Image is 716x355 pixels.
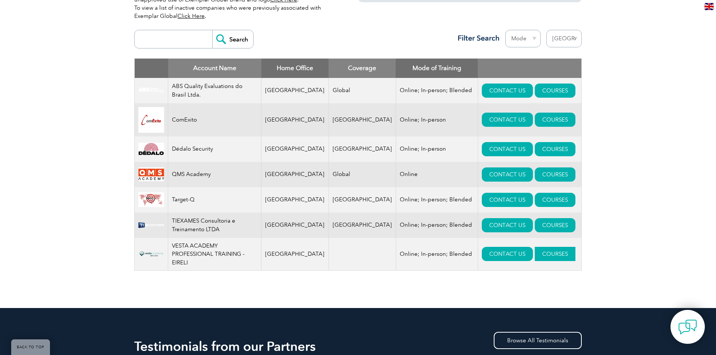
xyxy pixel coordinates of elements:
a: CONTACT US [482,247,533,261]
a: CONTACT US [482,84,533,98]
td: Target-Q [168,187,261,213]
h3: Filter Search [453,34,500,43]
td: [GEOGRAPHIC_DATA] [261,162,329,187]
td: ABS Quality Evaluations do Brasil Ltda. [168,78,261,103]
td: Global [329,78,396,103]
td: Online; In-person [396,136,478,162]
a: COURSES [535,113,575,127]
a: CONTACT US [482,142,533,156]
td: Global [329,162,396,187]
img: 6f8a6e80-7f29-ed11-9db1-00224814fd52-logo.png [138,247,164,261]
a: COURSES [535,142,575,156]
a: CONTACT US [482,113,533,127]
a: Click Here [178,13,205,19]
th: : activate to sort column ascending [478,59,581,78]
img: 5c409128-92a1-ed11-aad1-0022481565fd-logo.png [138,217,164,233]
td: VESTA ACADEMY PROFESSIONAL TRAINING - EIRELI [168,238,261,271]
td: Online; In-person [396,103,478,136]
img: d13f9d11-f2a0-ea11-a812-000d3ae11abd-logo.png [138,192,164,207]
td: [GEOGRAPHIC_DATA] [261,78,329,103]
td: TIEXAMES Consultoria e Treinamento LTDA [168,213,261,238]
td: [GEOGRAPHIC_DATA] [261,187,329,213]
a: COURSES [535,247,575,261]
a: Browse All Testimonials [494,332,582,349]
th: Coverage: activate to sort column ascending [329,59,396,78]
a: COURSES [535,84,575,98]
a: CONTACT US [482,193,533,207]
td: [GEOGRAPHIC_DATA] [261,136,329,162]
td: QMS Academy [168,162,261,187]
td: [GEOGRAPHIC_DATA] [261,238,329,271]
td: Online; In-person; Blended [396,213,478,238]
a: COURSES [535,167,575,182]
th: Home Office: activate to sort column ascending [261,59,329,78]
td: [GEOGRAPHIC_DATA] [329,103,396,136]
img: 6d1a8ff1-2d6a-eb11-a812-00224814616a-logo.png [138,167,164,182]
td: Online [396,162,478,187]
img: en [704,3,714,10]
td: [GEOGRAPHIC_DATA] [329,136,396,162]
td: Online; In-person; Blended [396,187,478,213]
input: Search [212,30,253,48]
th: Account Name: activate to sort column descending [168,59,261,78]
td: ComExito [168,103,261,136]
td: Online; In-person; Blended [396,238,478,271]
img: db2924ac-d9bc-ea11-a814-000d3a79823d-logo.jpg [138,107,164,133]
h2: Testimonials from our Partners [134,340,582,352]
td: [GEOGRAPHIC_DATA] [329,213,396,238]
td: [GEOGRAPHIC_DATA] [329,187,396,213]
img: 8151da1a-2f8e-ee11-be36-000d3ae1a22b-logo.png [138,143,164,155]
a: COURSES [535,218,575,232]
img: contact-chat.png [678,318,697,336]
td: [GEOGRAPHIC_DATA] [261,103,329,136]
td: Dédalo Security [168,136,261,162]
img: c92924ac-d9bc-ea11-a814-000d3a79823d-logo.jpg [138,87,164,94]
a: CONTACT US [482,167,533,182]
a: COURSES [535,193,575,207]
td: Online; In-person; Blended [396,78,478,103]
a: CONTACT US [482,218,533,232]
a: BACK TO TOP [11,339,50,355]
th: Mode of Training: activate to sort column ascending [396,59,478,78]
td: [GEOGRAPHIC_DATA] [261,213,329,238]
